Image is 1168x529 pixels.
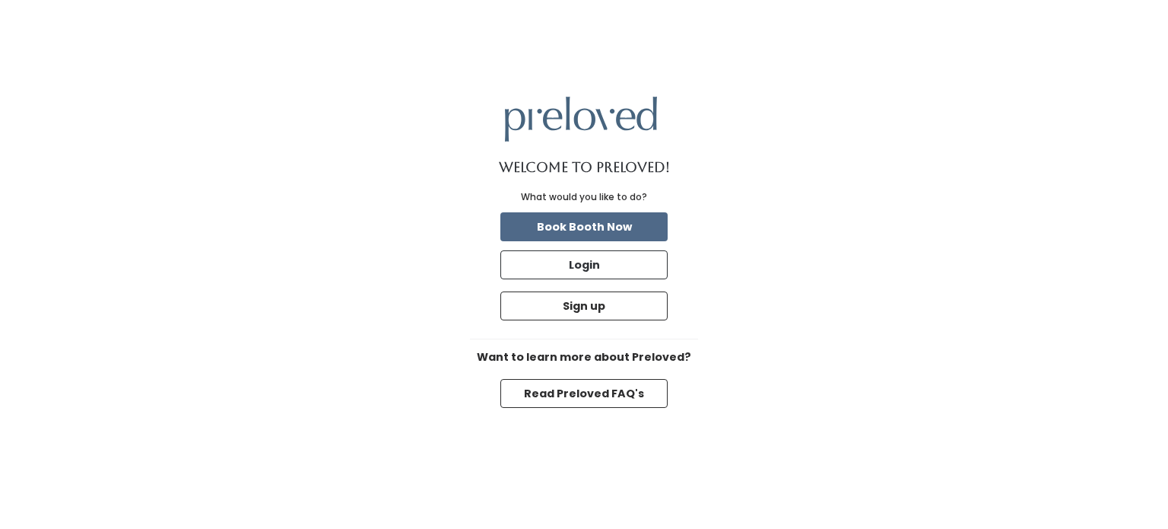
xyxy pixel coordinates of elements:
button: Sign up [500,292,668,320]
button: Book Booth Now [500,212,668,241]
button: Login [500,250,668,279]
a: Sign up [497,288,671,323]
div: What would you like to do? [521,190,647,204]
button: Read Preloved FAQ's [500,379,668,408]
h1: Welcome to Preloved! [499,160,670,175]
h6: Want to learn more about Preloved? [470,352,698,364]
a: Login [497,247,671,282]
img: preloved logo [505,97,657,142]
